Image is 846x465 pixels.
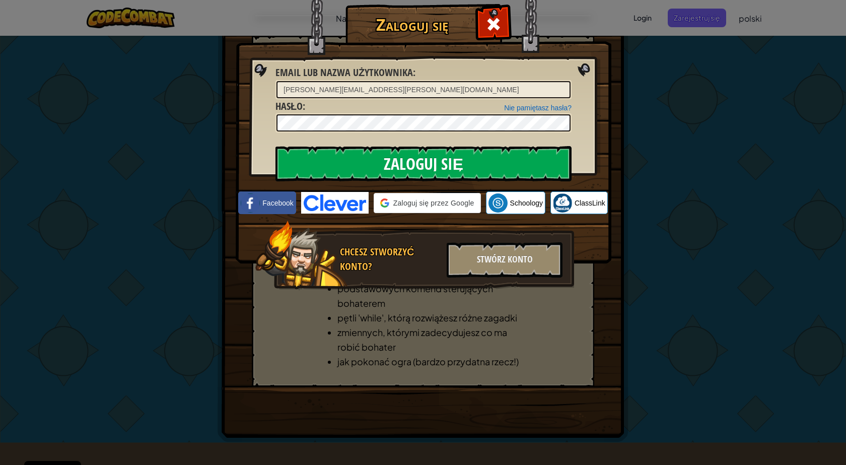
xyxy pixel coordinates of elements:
[393,198,474,208] span: Zaloguj się przez Google
[488,193,508,213] img: schoology.png
[275,65,415,80] label: :
[275,146,572,181] input: Zaloguj się
[275,99,303,113] span: Hasło
[301,192,369,214] img: clever-logo-blue.png
[275,65,413,79] span: Email lub nazwa użytkownika
[510,198,543,208] span: Schoology
[262,198,293,208] span: Facebook
[553,193,572,213] img: classlink-logo-small.png
[275,99,305,114] label: :
[504,104,572,112] a: Nie pamiętasz hasła?
[374,193,481,213] div: Zaloguj się przez Google
[575,198,605,208] span: ClassLink
[340,245,441,274] div: Chcesz stworzyć konto?
[348,16,476,33] h1: Zaloguj się
[447,242,562,278] div: Stwórz konto
[241,193,260,213] img: facebook_small.png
